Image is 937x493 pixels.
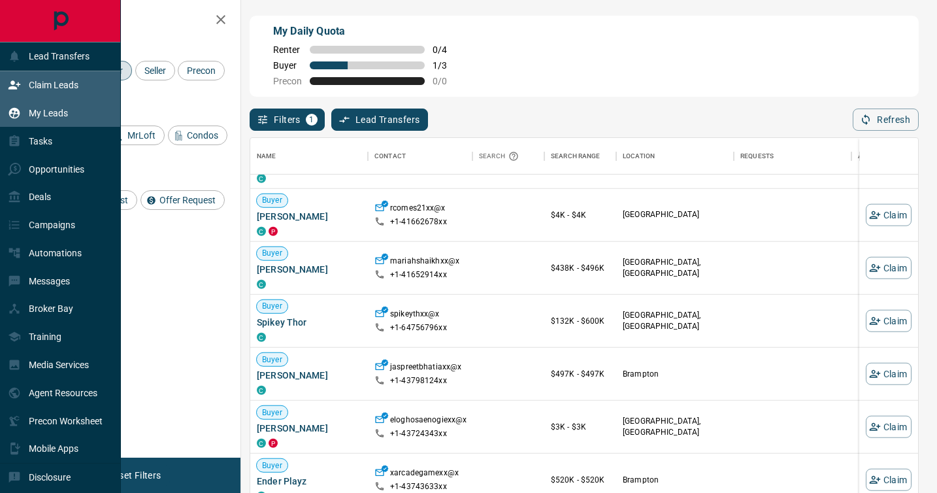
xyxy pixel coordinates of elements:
span: 1 / 3 [433,60,461,71]
p: [GEOGRAPHIC_DATA] [623,209,727,220]
p: $438K - $496K [551,262,610,274]
p: rcomes21xx@x [390,203,446,216]
button: Lead Transfers [331,109,429,131]
button: Claim [866,363,912,385]
div: Location [616,138,734,175]
p: $3K - $3K [551,421,610,433]
div: Location [623,138,655,175]
button: Claim [866,204,912,226]
div: Contact [368,138,472,175]
p: $132K - $600K [551,315,610,327]
div: Search Range [551,138,600,175]
p: +1- 41652914xx [390,269,447,280]
button: Claim [866,469,912,491]
div: Precon [178,61,225,80]
span: 1 [307,115,316,124]
p: +1- 64756796xx [390,322,447,333]
p: eloghosaenogiexx@x [390,415,467,428]
div: Contact [374,138,406,175]
div: Search Range [544,138,616,175]
p: xarcadegamexx@x [390,467,459,481]
span: Condos [182,130,223,141]
span: Buyer [257,407,288,418]
p: [GEOGRAPHIC_DATA], [GEOGRAPHIC_DATA] [623,416,727,438]
p: +1- 43798124xx [390,375,447,386]
span: Buyer [257,301,288,312]
div: property.ca [269,439,278,448]
p: $497K - $497K [551,368,610,380]
div: Name [250,138,368,175]
div: Requests [740,138,774,175]
p: Brampton [623,368,727,379]
div: condos.ca [257,386,266,395]
p: [GEOGRAPHIC_DATA], [GEOGRAPHIC_DATA] [623,257,727,279]
span: [PERSON_NAME] [257,422,361,435]
span: Offer Request [155,195,220,205]
span: 0 / 4 [433,44,461,55]
p: $520K - $520K [551,474,610,486]
span: Renter [273,44,302,55]
button: Refresh [853,109,919,131]
div: condos.ca [257,333,266,342]
button: Claim [866,310,912,332]
p: My Daily Quota [273,24,461,39]
div: Condos [168,126,227,145]
p: jaspreetbhatiaxx@x [390,362,461,375]
p: Brampton [623,474,727,485]
span: [PERSON_NAME] [257,369,361,382]
p: +1- 41662678xx [390,216,447,228]
span: Ender Playz [257,475,361,488]
div: property.ca [269,227,278,236]
div: Seller [135,61,175,80]
span: Precon [273,76,302,86]
span: 0 / 0 [433,76,461,86]
div: condos.ca [257,280,266,289]
div: Search [479,138,522,175]
div: Offer Request [140,190,225,210]
button: Filters1 [250,109,325,131]
span: Spikey Thor [257,316,361,329]
span: Seller [140,65,171,76]
h2: Filters [42,13,227,29]
div: condos.ca [257,174,266,183]
p: spikeythxx@x [390,309,440,322]
button: Reset Filters [99,464,169,486]
p: +1- 51477967xx [390,163,447,175]
div: condos.ca [257,439,266,448]
span: Buyer [257,460,288,471]
div: condos.ca [257,227,266,236]
span: Buyer [273,60,302,71]
span: Buyer [257,354,288,365]
span: Buyer [257,195,288,206]
span: MrLoft [123,130,160,141]
p: +1- 43743633xx [390,481,447,492]
button: Claim [866,257,912,279]
span: Precon [182,65,220,76]
p: $4K - $4K [551,209,610,221]
div: Requests [734,138,851,175]
span: [PERSON_NAME] [257,263,361,276]
button: Claim [866,416,912,438]
p: [GEOGRAPHIC_DATA], [GEOGRAPHIC_DATA] [623,310,727,332]
p: mariahshaikhxx@x [390,256,459,269]
div: Name [257,138,276,175]
p: +1- 43724343xx [390,428,447,439]
span: Buyer [257,248,288,259]
div: MrLoft [108,126,165,145]
span: [PERSON_NAME] [257,210,361,223]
